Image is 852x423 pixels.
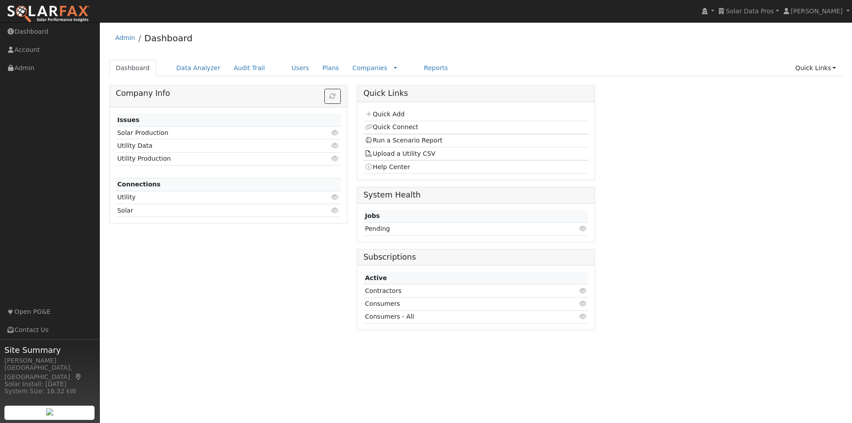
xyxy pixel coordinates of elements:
h5: Company Info [116,89,341,98]
a: Audit Trail [227,60,272,76]
i: Click to view [331,142,339,149]
a: Map [75,373,83,380]
div: Solar Install: [DATE] [4,380,95,389]
a: Plans [316,60,346,76]
a: Quick Connect [365,123,418,130]
h5: Subscriptions [363,253,588,262]
a: Dashboard [144,33,193,43]
strong: Active [365,274,387,281]
i: Click to view [331,155,339,162]
td: Consumers [363,297,549,310]
i: Click to view [579,288,587,294]
td: Solar [116,204,304,217]
span: Solar Data Pros [726,8,774,15]
div: System Size: 16.32 kW [4,387,95,396]
h5: Quick Links [363,89,588,98]
a: Upload a Utility CSV [365,150,435,157]
i: Click to view [331,130,339,136]
a: Reports [417,60,454,76]
strong: Issues [117,116,139,123]
i: Click to view [579,300,587,307]
a: Run a Scenario Report [365,137,442,144]
td: Utility Production [116,152,304,165]
td: Contractors [363,285,549,297]
strong: Connections [117,181,161,188]
a: Quick Links [789,60,843,76]
a: Help Center [365,163,410,170]
span: Site Summary [4,344,95,356]
td: Pending [363,222,525,235]
i: Click to view [331,194,339,200]
img: SolarFax [7,5,90,24]
a: Data Analyzer [170,60,227,76]
i: Click to view [331,207,339,213]
h5: System Health [363,190,588,200]
i: Click to view [579,313,587,320]
a: Companies [352,64,387,71]
img: retrieve [46,408,53,415]
td: Utility [116,191,304,204]
strong: Jobs [365,212,379,219]
td: Consumers - All [363,310,549,323]
td: Solar Production [116,127,304,139]
a: Quick Add [365,111,404,118]
div: [PERSON_NAME] [4,356,95,365]
span: [PERSON_NAME] [791,8,843,15]
a: Dashboard [109,60,157,76]
a: Admin [115,34,135,41]
td: Utility Data [116,139,304,152]
div: [GEOGRAPHIC_DATA], [GEOGRAPHIC_DATA] [4,363,95,382]
i: Click to view [579,225,587,232]
a: Users [285,60,316,76]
